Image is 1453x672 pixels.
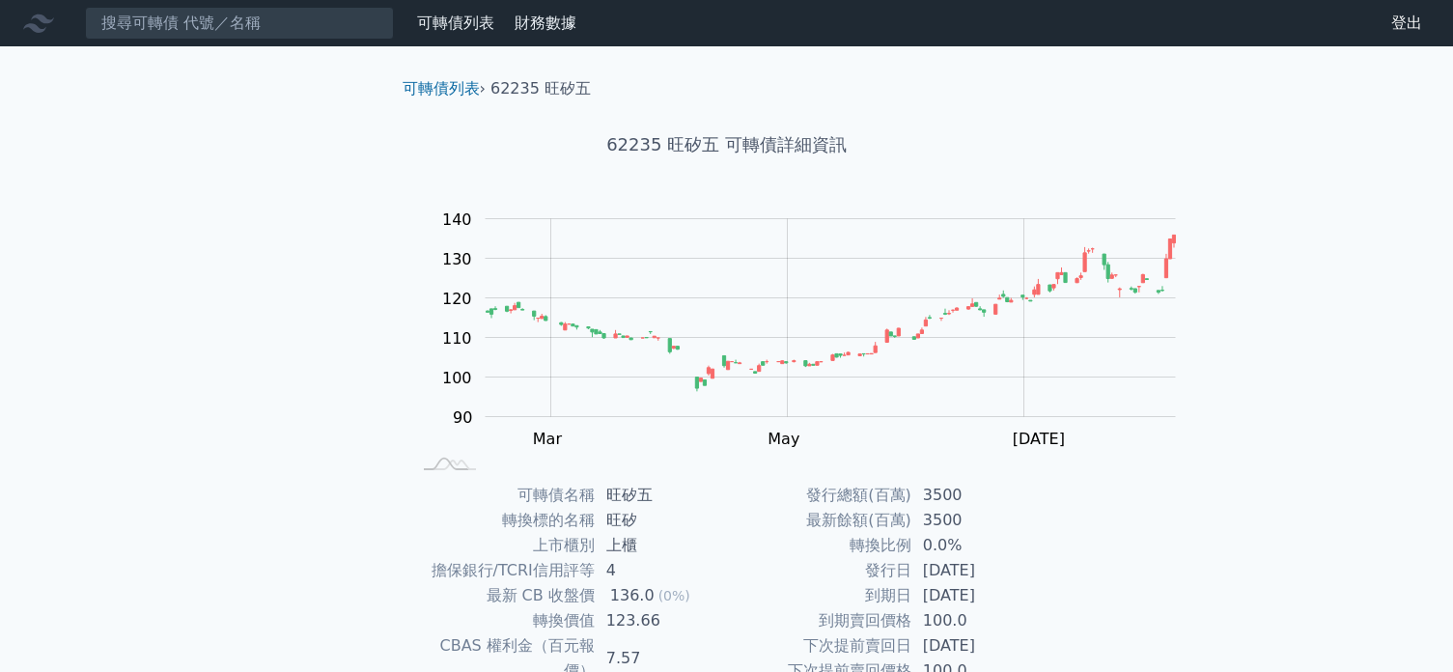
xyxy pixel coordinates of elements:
g: Series [486,235,1175,391]
li: › [403,77,486,100]
tspan: 110 [442,329,472,348]
a: 可轉債列表 [417,14,494,32]
td: 3500 [911,483,1044,508]
td: 轉換標的名稱 [410,508,595,533]
td: 到期日 [727,583,911,608]
td: [DATE] [911,583,1044,608]
g: Chart [432,210,1204,490]
td: 最新餘額(百萬) [727,508,911,533]
a: 財務數據 [515,14,576,32]
span: (0%) [658,588,690,603]
tspan: 140 [442,210,472,229]
td: 轉換比例 [727,533,911,558]
tspan: Mar [533,430,563,448]
td: 轉換價值 [410,608,595,633]
td: 上市櫃別 [410,533,595,558]
a: 可轉債列表 [403,79,480,98]
tspan: 100 [442,369,472,387]
td: 最新 CB 收盤價 [410,583,595,608]
td: 旺矽 [595,508,727,533]
td: 4 [595,558,727,583]
input: 搜尋可轉債 代號／名稱 [85,7,394,40]
td: [DATE] [911,558,1044,583]
tspan: May [768,430,799,448]
td: 123.66 [595,608,727,633]
td: 上櫃 [595,533,727,558]
div: 136.0 [606,583,658,608]
tspan: 120 [442,290,472,308]
tspan: 90 [453,408,472,427]
li: 62235 旺矽五 [490,77,591,100]
td: 發行總額(百萬) [727,483,911,508]
td: 100.0 [911,608,1044,633]
td: 3500 [911,508,1044,533]
td: 可轉債名稱 [410,483,595,508]
td: 下次提前賣回日 [727,633,911,658]
td: 0.0% [911,533,1044,558]
td: 擔保銀行/TCRI信用評等 [410,558,595,583]
td: [DATE] [911,633,1044,658]
td: 到期賣回價格 [727,608,911,633]
td: 旺矽五 [595,483,727,508]
td: 發行日 [727,558,911,583]
tspan: [DATE] [1013,430,1065,448]
h1: 62235 旺矽五 可轉債詳細資訊 [387,131,1067,158]
a: 登出 [1376,8,1438,39]
tspan: 130 [442,250,472,268]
